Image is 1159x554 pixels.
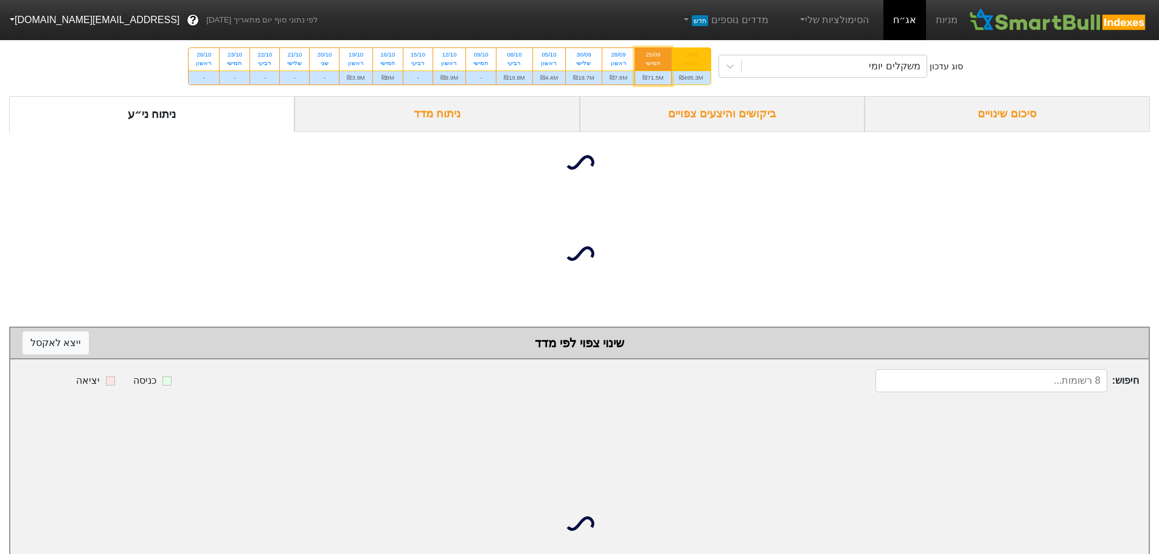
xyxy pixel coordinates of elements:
[573,50,594,59] div: 30/09
[294,96,580,132] div: ניתוח מדד
[257,50,272,59] div: 22/10
[473,59,489,68] div: חמישי
[250,71,279,85] div: -
[433,71,465,85] div: ₪9.9M
[347,50,364,59] div: 19/10
[679,50,703,59] div: 21/09
[190,12,197,29] span: ?
[466,71,496,85] div: -
[642,50,664,59] div: 25/09
[257,59,272,68] div: רביעי
[875,369,1107,392] input: 8 רשומות...
[875,369,1139,392] span: חיפוש :
[573,59,594,68] div: שלישי
[411,59,425,68] div: רביעי
[280,71,309,85] div: -
[220,71,249,85] div: -
[793,8,874,32] a: הסימולציות שלי
[642,59,664,68] div: חמישי
[317,59,332,68] div: שני
[565,148,594,177] img: loading...
[23,334,1136,352] div: שינוי צפוי לפי מדד
[672,71,711,85] div: ₪495.3M
[565,509,594,538] img: loading...
[347,59,364,68] div: ראשון
[339,71,372,85] div: ₪3.9M
[635,71,671,85] div: ₪71.5M
[380,50,395,59] div: 16/10
[504,59,525,68] div: רביעי
[206,14,318,26] span: לפי נתוני סוף יום מתאריך [DATE]
[602,71,635,85] div: ₪7.6M
[540,50,558,59] div: 05/10
[196,50,212,59] div: 26/10
[566,71,602,85] div: ₪19.7M
[967,8,1149,32] img: SmartBull
[227,59,242,68] div: חמישי
[133,373,156,388] div: כניסה
[565,239,594,268] img: loading...
[317,50,332,59] div: 20/10
[930,60,963,73] div: סוג עדכון
[76,373,100,388] div: יציאה
[869,59,920,74] div: משקלים יומי
[373,71,403,85] div: ₪8M
[287,59,302,68] div: שלישי
[287,50,302,59] div: 21/10
[23,331,89,355] button: ייצא לאקסל
[504,50,525,59] div: 08/10
[865,96,1150,132] div: סיכום שינויים
[496,71,532,85] div: ₪19.8M
[540,59,558,68] div: ראשון
[533,71,565,85] div: ₪4.4M
[692,15,708,26] span: חדש
[227,50,242,59] div: 23/10
[403,71,433,85] div: -
[380,59,395,68] div: חמישי
[440,50,458,59] div: 12/10
[473,50,489,59] div: 09/10
[679,59,703,68] div: ראשון
[440,59,458,68] div: ראשון
[610,59,627,68] div: ראשון
[677,8,773,32] a: מדדים נוספיםחדש
[196,59,212,68] div: ראשון
[580,96,865,132] div: ביקושים והיצעים צפויים
[310,71,339,85] div: -
[9,96,294,132] div: ניתוח ני״ע
[189,71,219,85] div: -
[411,50,425,59] div: 15/10
[610,50,627,59] div: 28/09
